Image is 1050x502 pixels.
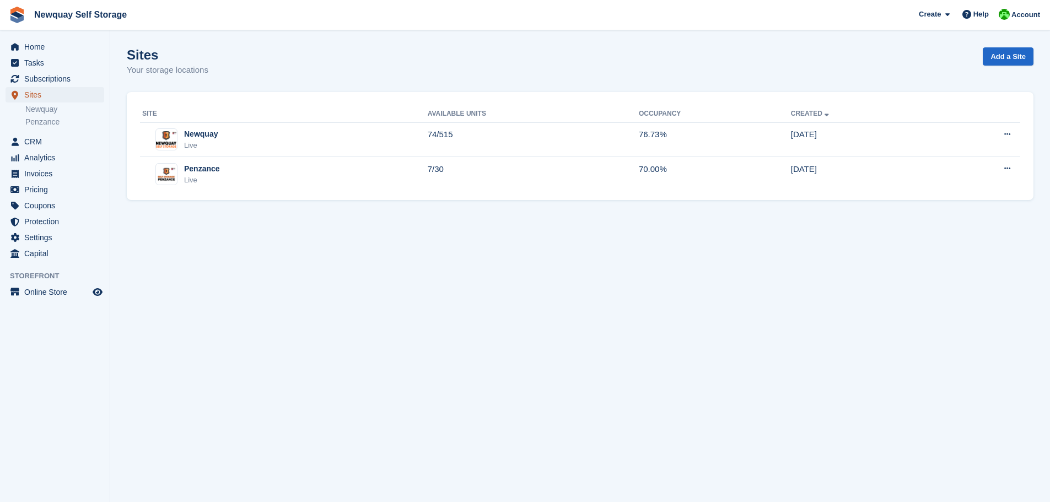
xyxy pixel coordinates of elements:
[639,157,791,191] td: 70.00%
[184,175,220,186] div: Live
[6,39,104,55] a: menu
[6,150,104,165] a: menu
[24,182,90,197] span: Pricing
[6,87,104,102] a: menu
[24,71,90,87] span: Subscriptions
[639,122,791,157] td: 76.73%
[127,64,208,77] p: Your storage locations
[6,55,104,71] a: menu
[24,230,90,245] span: Settings
[140,105,428,123] th: Site
[973,9,989,20] span: Help
[156,131,177,147] img: Image of Newquay site
[6,71,104,87] a: menu
[6,214,104,229] a: menu
[24,134,90,149] span: CRM
[6,166,104,181] a: menu
[983,47,1033,66] a: Add a Site
[6,134,104,149] a: menu
[24,284,90,300] span: Online Store
[919,9,941,20] span: Create
[24,198,90,213] span: Coupons
[791,110,831,117] a: Created
[184,128,218,140] div: Newquay
[127,47,208,62] h1: Sites
[24,55,90,71] span: Tasks
[24,39,90,55] span: Home
[6,284,104,300] a: menu
[791,157,936,191] td: [DATE]
[428,157,639,191] td: 7/30
[6,246,104,261] a: menu
[24,246,90,261] span: Capital
[25,117,104,127] a: Penzance
[24,166,90,181] span: Invoices
[639,105,791,123] th: Occupancy
[791,122,936,157] td: [DATE]
[91,285,104,299] a: Preview store
[1011,9,1040,20] span: Account
[9,7,25,23] img: stora-icon-8386f47178a22dfd0bd8f6a31ec36ba5ce8667c1dd55bd0f319d3a0aa187defe.svg
[6,198,104,213] a: menu
[428,122,639,157] td: 74/515
[156,166,177,182] img: Image of Penzance site
[25,104,104,115] a: Newquay
[428,105,639,123] th: Available Units
[184,163,220,175] div: Penzance
[6,230,104,245] a: menu
[6,182,104,197] a: menu
[30,6,131,24] a: Newquay Self Storage
[24,214,90,229] span: Protection
[999,9,1010,20] img: Baylor
[24,150,90,165] span: Analytics
[184,140,218,151] div: Live
[10,271,110,282] span: Storefront
[24,87,90,102] span: Sites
